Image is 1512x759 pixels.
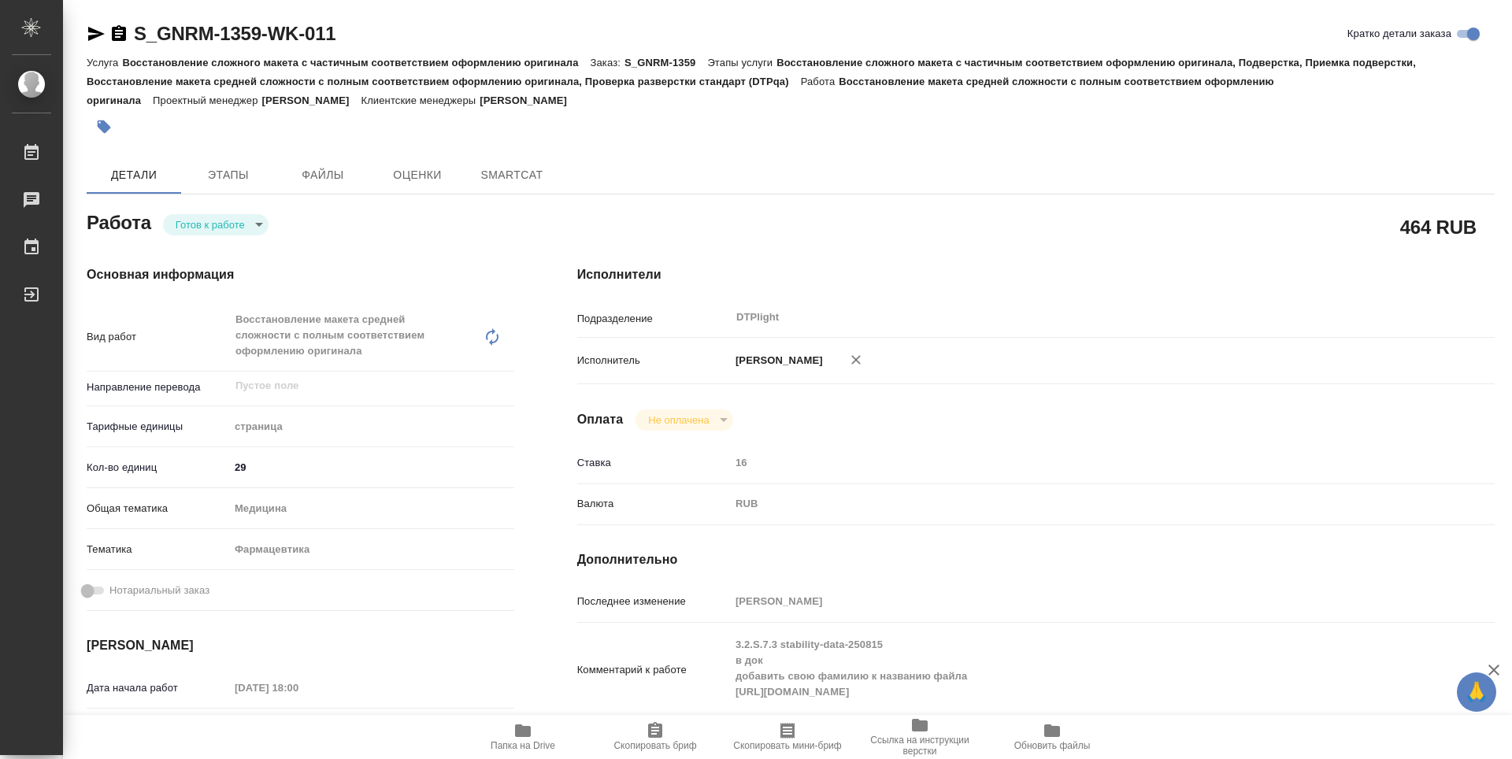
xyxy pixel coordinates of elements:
[1400,213,1477,240] h2: 464 RUB
[591,57,624,68] p: Заказ:
[721,715,854,759] button: Скопировать мини-бриф
[109,24,128,43] button: Скопировать ссылку
[577,311,730,327] p: Подразделение
[285,165,361,185] span: Файлы
[1457,672,1496,712] button: 🙏
[87,329,229,345] p: Вид работ
[87,636,514,655] h4: [PERSON_NAME]
[262,94,361,106] p: [PERSON_NAME]
[229,456,514,479] input: ✎ Введи что-нибудь
[229,413,514,440] div: страница
[577,496,730,512] p: Валюта
[839,342,873,377] button: Удалить исполнителя
[361,94,480,106] p: Клиентские менеджеры
[730,451,1418,474] input: Пустое поле
[480,94,579,106] p: [PERSON_NAME]
[87,24,106,43] button: Скопировать ссылку для ЯМессенджера
[854,715,986,759] button: Ссылка на инструкции верстки
[613,740,696,751] span: Скопировать бриф
[730,491,1418,517] div: RUB
[636,409,732,431] div: Готов к работе
[380,165,455,185] span: Оценки
[801,76,839,87] p: Работа
[577,455,730,471] p: Ставка
[577,594,730,609] p: Последнее изменение
[87,207,151,235] h2: Работа
[87,501,229,516] p: Общая тематика
[87,109,121,144] button: Добавить тэг
[474,165,550,185] span: SmartCat
[491,740,555,751] span: Папка на Drive
[229,495,514,522] div: Медицина
[589,715,721,759] button: Скопировать бриф
[730,631,1418,705] textarea: 3.2.S.7.3 stability-data-250815 в док добавить свою фамилию к названию файла [URL][DOMAIN_NAME]
[96,165,172,185] span: Детали
[457,715,589,759] button: Папка на Drive
[122,57,590,68] p: Восстановление сложного макета с частичным соответствием оформлению оригинала
[191,165,266,185] span: Этапы
[87,419,229,435] p: Тарифные единицы
[577,265,1495,284] h4: Исполнители
[1014,740,1091,751] span: Обновить файлы
[163,214,269,235] div: Готов к работе
[730,590,1418,613] input: Пустое поле
[87,265,514,284] h4: Основная информация
[730,353,823,368] p: [PERSON_NAME]
[87,460,229,476] p: Кол-во единиц
[707,57,776,68] p: Этапы услуги
[134,23,335,44] a: S_GNRM-1359-WK-011
[643,413,713,427] button: Не оплачена
[577,550,1495,569] h4: Дополнительно
[733,740,841,751] span: Скопировать мини-бриф
[1463,676,1490,709] span: 🙏
[624,57,707,68] p: S_GNRM-1359
[229,536,514,563] div: Фармацевтика
[87,542,229,557] p: Тематика
[234,376,477,395] input: Пустое поле
[577,353,730,368] p: Исполнитель
[229,676,367,699] input: Пустое поле
[109,583,209,598] span: Нотариальный заказ
[577,410,624,429] h4: Оплата
[153,94,261,106] p: Проектный менеджер
[863,735,976,757] span: Ссылка на инструкции верстки
[87,379,229,395] p: Направление перевода
[171,218,250,231] button: Готов к работе
[986,715,1118,759] button: Обновить файлы
[87,57,122,68] p: Услуга
[1347,26,1451,42] span: Кратко детали заказа
[87,680,229,696] p: Дата начала работ
[577,662,730,678] p: Комментарий к работе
